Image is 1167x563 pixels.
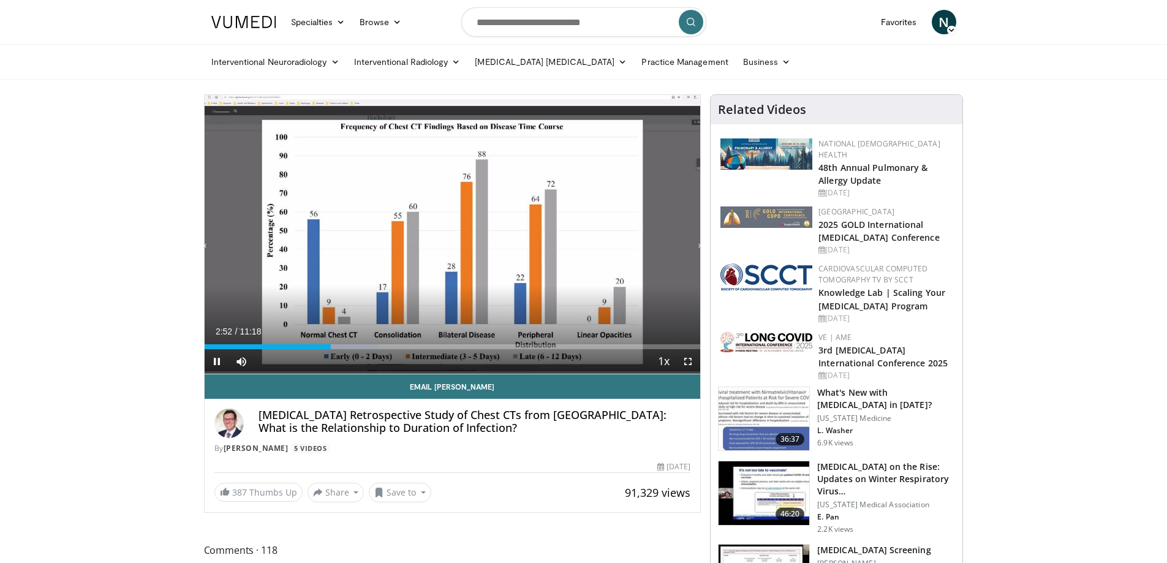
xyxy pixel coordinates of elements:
span: 36:37 [776,433,805,445]
div: Progress Bar [205,344,701,349]
span: 387 [232,486,247,498]
p: L. Washer [817,426,955,436]
span: 11:18 [240,327,261,336]
a: Specialties [284,10,353,34]
a: Email [PERSON_NAME] [205,374,701,399]
a: Knowledge Lab | Scaling Your [MEDICAL_DATA] Program [818,287,945,311]
span: 2:52 [216,327,232,336]
span: / [235,327,238,336]
button: Share [308,483,364,502]
a: Cardiovascular Computed Tomography TV by SCCT [818,263,927,285]
p: E. Pan [817,512,955,522]
a: 48th Annual Pulmonary & Allergy Update [818,162,927,186]
button: Playback Rate [651,349,676,374]
video-js: Video Player [205,95,701,374]
a: N [932,10,956,34]
a: Interventional Neuroradiology [204,50,347,74]
a: 3rd [MEDICAL_DATA] International Conference 2025 [818,344,948,369]
p: 6.9K views [817,438,853,448]
div: [DATE] [818,187,953,198]
a: 36:37 What's New with [MEDICAL_DATA] in [DATE]? [US_STATE] Medicine L. Washer 6.9K views [718,387,955,452]
button: Fullscreen [676,349,700,374]
img: 29f03053-4637-48fc-b8d3-cde88653f0ec.jpeg.150x105_q85_autocrop_double_scale_upscale_version-0.2.jpg [720,206,812,228]
img: a7fdb341-8f47-4b27-b917-6bcaa0e8415b.150x105_q85_crop-smart_upscale.jpg [719,461,809,525]
a: 5 Videos [290,443,331,453]
img: e6ac19ea-06ec-4e73-bb2e-8837b1071482.150x105_q85_crop-smart_upscale.jpg [719,387,809,451]
a: 2025 GOLD International [MEDICAL_DATA] Conference [818,219,940,243]
p: 2.2K views [817,524,853,534]
input: Search topics, interventions [461,7,706,37]
span: 91,329 views [625,485,690,500]
button: Pause [205,349,229,374]
div: By [214,443,691,454]
img: b90f5d12-84c1-472e-b843-5cad6c7ef911.jpg.150x105_q85_autocrop_double_scale_upscale_version-0.2.jpg [720,138,812,170]
a: Favorites [874,10,924,34]
img: VuMedi Logo [211,16,276,28]
button: Save to [369,483,431,502]
a: Business [736,50,798,74]
span: Comments 118 [204,542,701,558]
button: Mute [229,349,254,374]
p: [US_STATE] Medicine [817,414,955,423]
a: [GEOGRAPHIC_DATA] [818,206,894,217]
h4: Related Videos [718,102,806,117]
div: [DATE] [818,313,953,324]
img: 51a70120-4f25-49cc-93a4-67582377e75f.png.150x105_q85_autocrop_double_scale_upscale_version-0.2.png [720,263,812,290]
a: Browse [352,10,409,34]
a: 387 Thumbs Up [214,483,303,502]
h3: [MEDICAL_DATA] Screening [817,544,931,556]
h4: [MEDICAL_DATA] Retrospective Study of Chest CTs from [GEOGRAPHIC_DATA]: What is the Relationship ... [259,409,691,435]
img: a2792a71-925c-4fc2-b8ef-8d1b21aec2f7.png.150x105_q85_autocrop_double_scale_upscale_version-0.2.jpg [720,332,812,352]
a: [PERSON_NAME] [224,443,289,453]
p: [US_STATE] Medical Association [817,500,955,510]
a: [MEDICAL_DATA] [MEDICAL_DATA] [467,50,634,74]
span: 46:20 [776,508,805,520]
div: [DATE] [818,244,953,255]
h3: What's New with [MEDICAL_DATA] in [DATE]? [817,387,955,411]
div: [DATE] [657,461,690,472]
div: [DATE] [818,370,953,381]
img: Avatar [214,409,244,438]
a: Practice Management [634,50,735,74]
a: 46:20 [MEDICAL_DATA] on the Rise: Updates on Winter Respiratory Virus… [US_STATE] Medical Associa... [718,461,955,534]
a: Interventional Radiology [347,50,468,74]
h3: [MEDICAL_DATA] on the Rise: Updates on Winter Respiratory Virus… [817,461,955,497]
a: National [DEMOGRAPHIC_DATA] Health [818,138,940,160]
a: VE | AME [818,332,852,342]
